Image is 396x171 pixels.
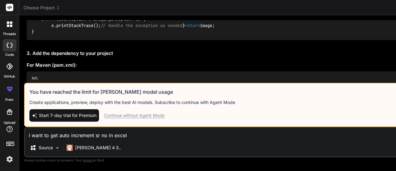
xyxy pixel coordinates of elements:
[75,145,121,151] p: [PERSON_NAME] 4 S..
[32,76,38,81] span: Xml
[44,16,56,22] span: catch
[4,154,15,164] img: settings
[24,5,60,11] span: Choose Project
[3,31,16,37] label: threads
[67,145,73,151] img: Claude 4 Sonnet
[4,120,15,125] label: Upload
[5,97,14,102] label: prem
[39,112,97,119] span: Start 7-day trial for Premium
[83,158,94,162] span: privacy
[185,23,200,28] span: return
[5,52,14,57] label: code
[104,112,165,119] div: Continue without Agent Mode
[4,74,15,79] label: GitHub
[29,109,99,122] button: Start 7-day trial for Premium
[101,23,183,28] span: // Handle the exception as needed
[55,145,60,151] img: Pick Models
[39,145,53,151] p: Source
